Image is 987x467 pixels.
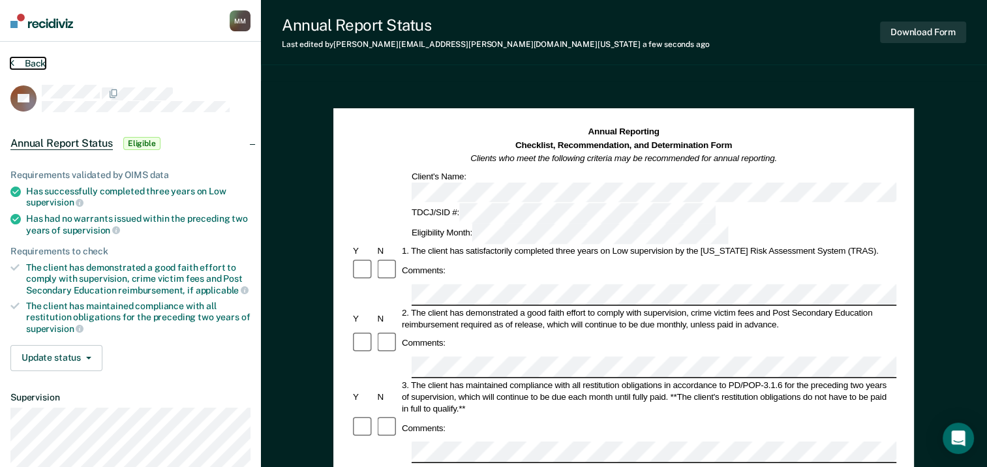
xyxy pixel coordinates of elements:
[400,337,448,349] div: Comments:
[26,301,251,334] div: The client has maintained compliance with all restitution obligations for the preceding two years of
[943,423,974,454] div: Open Intercom Messenger
[376,391,400,402] div: N
[588,127,660,137] strong: Annual Reporting
[10,170,251,181] div: Requirements validated by OIMS data
[10,345,102,371] button: Update status
[643,40,710,49] span: a few seconds ago
[400,307,896,330] div: 2. The client has demonstrated a good faith effort to comply with supervision, crime victim fees ...
[471,153,778,163] em: Clients who meet the following criteria may be recommended for annual reporting.
[515,140,732,150] strong: Checklist, Recommendation, and Determination Form
[26,213,251,235] div: Has had no warrants issued within the preceding two years of
[400,265,448,277] div: Comments:
[230,10,251,31] button: MM
[410,224,731,244] div: Eligibility Month:
[123,137,160,150] span: Eligible
[400,422,448,434] div: Comments:
[10,392,251,403] dt: Supervision
[282,16,710,35] div: Annual Report Status
[26,186,251,208] div: Has successfully completed three years on Low
[400,379,896,414] div: 3. The client has maintained compliance with all restitution obligations in accordance to PD/POP-...
[10,137,113,150] span: Annual Report Status
[10,246,251,257] div: Requirements to check
[230,10,251,31] div: M M
[63,225,120,235] span: supervision
[351,245,375,257] div: Y
[26,197,84,207] span: supervision
[410,203,718,224] div: TDCJ/SID #:
[400,245,896,257] div: 1. The client has satisfactorily completed three years on Low supervision by the [US_STATE] Risk ...
[196,285,249,295] span: applicable
[26,324,84,334] span: supervision
[351,312,375,324] div: Y
[376,245,400,257] div: N
[10,57,46,69] button: Back
[282,40,710,49] div: Last edited by [PERSON_NAME][EMAIL_ADDRESS][PERSON_NAME][DOMAIN_NAME][US_STATE]
[376,312,400,324] div: N
[26,262,251,295] div: The client has demonstrated a good faith effort to comply with supervision, crime victim fees and...
[351,391,375,402] div: Y
[10,14,73,28] img: Recidiviz
[880,22,966,43] button: Download Form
